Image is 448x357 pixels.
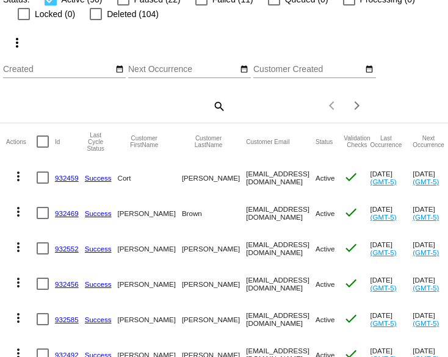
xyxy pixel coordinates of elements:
a: (GMT-5) [413,319,439,327]
mat-cell: [DATE] [370,231,413,266]
a: Success [85,245,112,253]
input: Created [3,65,113,74]
span: Active [316,280,335,288]
span: Deleted (104) [107,7,159,21]
mat-icon: more_vert [11,240,26,254]
mat-icon: more_vert [11,204,26,219]
span: Active [316,316,335,323]
button: Change sorting for CustomerFirstName [118,135,171,148]
a: 932459 [55,174,79,182]
mat-cell: [EMAIL_ADDRESS][DOMAIN_NAME] [246,160,316,195]
button: Change sorting for Id [55,138,60,145]
a: 932552 [55,245,79,253]
mat-icon: more_vert [11,275,26,290]
button: Change sorting for CustomerEmail [246,138,289,145]
mat-cell: [PERSON_NAME] [182,160,246,195]
span: Active [316,245,335,253]
mat-cell: [PERSON_NAME] [118,266,182,301]
mat-cell: [PERSON_NAME] [182,301,246,337]
mat-icon: search [211,96,226,115]
a: 932456 [55,280,79,288]
a: (GMT-5) [370,248,397,256]
mat-cell: [PERSON_NAME] [118,301,182,337]
button: Change sorting for LastOccurrenceUtc [370,135,402,148]
a: (GMT-5) [413,284,439,292]
mat-icon: more_vert [10,35,24,50]
mat-header-cell: Validation Checks [344,123,370,160]
a: 932469 [55,209,79,217]
mat-cell: [PERSON_NAME] [118,195,182,231]
mat-cell: [DATE] [370,195,413,231]
mat-cell: Cort [118,160,182,195]
mat-icon: date_range [365,65,374,74]
button: Change sorting for CustomerLastName [182,135,235,148]
mat-cell: [PERSON_NAME] [182,266,246,301]
a: Success [85,280,112,288]
mat-icon: check [344,311,358,326]
mat-cell: [DATE] [370,301,413,337]
button: Previous page [320,93,345,118]
button: Next page [345,93,369,118]
a: (GMT-5) [413,178,439,186]
mat-icon: date_range [115,65,124,74]
mat-icon: check [344,205,358,220]
a: 932585 [55,316,79,323]
a: (GMT-5) [413,248,439,256]
a: Success [85,316,112,323]
mat-cell: [DATE] [370,160,413,195]
span: Active [316,209,335,217]
a: (GMT-5) [370,284,397,292]
mat-cell: [EMAIL_ADDRESS][DOMAIN_NAME] [246,266,316,301]
a: (GMT-5) [370,178,397,186]
input: Next Occurrence [128,65,238,74]
mat-cell: [EMAIL_ADDRESS][DOMAIN_NAME] [246,231,316,266]
mat-cell: [PERSON_NAME] [182,231,246,266]
a: Success [85,174,112,182]
a: (GMT-5) [370,319,397,327]
mat-icon: check [344,170,358,184]
mat-icon: more_vert [11,311,26,325]
mat-icon: date_range [240,65,248,74]
mat-cell: [EMAIL_ADDRESS][DOMAIN_NAME] [246,195,316,231]
mat-cell: [PERSON_NAME] [118,231,182,266]
mat-icon: check [344,276,358,290]
mat-icon: check [344,240,358,255]
span: Locked (0) [35,7,75,21]
button: Change sorting for NextOccurrenceUtc [413,135,444,148]
a: (GMT-5) [413,213,439,221]
mat-cell: [DATE] [370,266,413,301]
span: Active [316,174,335,182]
button: Change sorting for LastProcessingCycleId [85,132,107,152]
button: Change sorting for Status [316,138,333,145]
mat-cell: [EMAIL_ADDRESS][DOMAIN_NAME] [246,301,316,337]
a: (GMT-5) [370,213,397,221]
mat-header-cell: Actions [6,123,37,160]
mat-cell: Brown [182,195,246,231]
input: Customer Created [253,65,363,74]
a: Success [85,209,112,217]
mat-icon: more_vert [11,169,26,184]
